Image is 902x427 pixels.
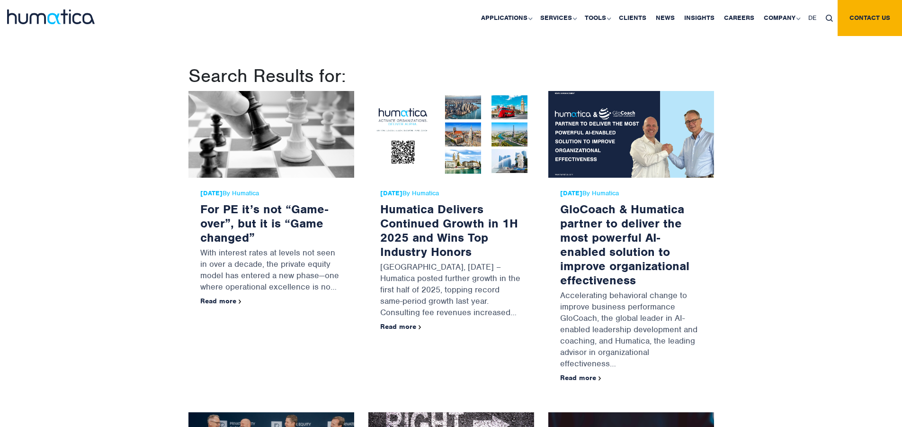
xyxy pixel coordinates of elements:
[380,322,421,331] a: Read more
[188,91,354,178] img: For PE it’s not “Game-over”, but it is “Game changed”
[560,190,702,197] span: By Humatica
[560,373,601,382] a: Read more
[826,15,833,22] img: search_icon
[188,64,714,87] h1: Search Results for:
[200,245,342,297] p: With interest rates at levels not seen in over a decade, the private equity model has entered a n...
[200,190,342,197] span: By Humatica
[808,14,816,22] span: DE
[560,287,702,374] p: Accelerating behavioral change to improve business performance GloCoach, the global leader in AI-...
[200,189,223,197] strong: [DATE]
[200,297,241,305] a: Read more
[419,325,421,329] img: arrowicon
[560,201,689,288] a: GloCoach & Humatica partner to deliver the most powerful AI-enabled solution to improve organizat...
[200,201,328,245] a: For PE it’s not “Game-over”, but it is “Game changed”
[380,190,522,197] span: By Humatica
[368,91,534,178] img: Humatica Delivers Continued Growth in 1H 2025 and Wins Top Industry Honors
[560,189,582,197] strong: [DATE]
[380,201,518,259] a: Humatica Delivers Continued Growth in 1H 2025 and Wins Top Industry Honors
[598,376,601,381] img: arrowicon
[380,259,522,323] p: [GEOGRAPHIC_DATA], [DATE] – Humatica posted further growth in the first half of 2025, topping rec...
[7,9,95,24] img: logo
[380,189,402,197] strong: [DATE]
[548,91,714,178] img: GloCoach & Humatica partner to deliver the most powerful AI-enabled solution to improve organizat...
[239,300,241,304] img: arrowicon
